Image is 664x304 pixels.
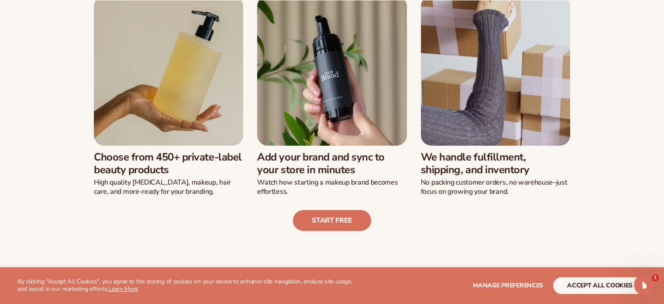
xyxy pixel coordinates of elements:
p: By clicking "Accept All Cookies", you agree to the storing of cookies on your device to enhance s... [17,278,362,293]
button: accept all cookies [553,277,647,294]
button: Manage preferences [473,277,543,294]
h3: Add your brand and sync to your store in minutes [257,151,406,176]
h3: Choose from 450+ private-label beauty products [94,151,243,176]
a: Start free [293,210,371,231]
iframe: Intercom live chat [634,274,655,295]
h3: We handle fulfillment, shipping, and inventory [421,151,570,176]
p: High quality [MEDICAL_DATA], makeup, hair care, and more-ready for your branding. [94,178,243,196]
p: Watch how starting a makeup brand becomes effortless. [257,178,406,196]
span: 1 [652,274,659,281]
p: No packing customer orders, no warehouse–just focus on growing your brand. [421,178,570,196]
span: Manage preferences [473,281,543,290]
a: Learn More [108,285,138,293]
